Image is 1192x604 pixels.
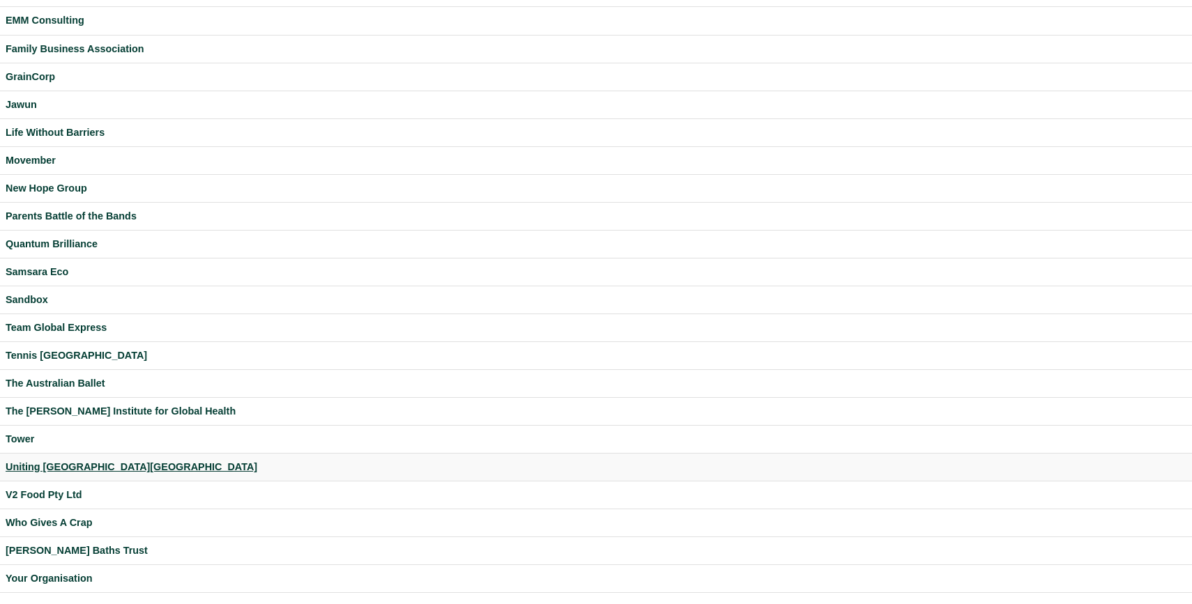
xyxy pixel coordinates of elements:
[6,264,1186,280] a: Samsara Eco
[6,236,1186,252] a: Quantum Brilliance
[6,348,1186,364] a: Tennis [GEOGRAPHIC_DATA]
[6,431,1186,447] a: Tower
[6,292,1186,308] a: Sandbox
[6,571,1186,587] a: Your Organisation
[6,208,1186,224] a: Parents Battle of the Bands
[6,180,1186,196] a: New Hope Group
[6,69,1186,85] a: GrainCorp
[6,13,1186,29] a: EMM Consulting
[6,153,1186,169] a: Movember
[6,97,1186,113] a: Jawun
[6,459,1186,475] a: Uniting [GEOGRAPHIC_DATA][GEOGRAPHIC_DATA]
[6,515,1186,531] a: Who Gives A Crap
[6,487,1186,503] a: V2 Food Pty Ltd
[6,125,1186,141] a: Life Without Barriers
[6,375,1186,392] a: The Australian Ballet
[6,320,1186,336] a: Team Global Express
[6,403,1186,419] a: The [PERSON_NAME] Institute for Global Health
[6,543,1186,559] a: [PERSON_NAME] Baths Trust
[6,41,1186,57] a: Family Business Association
